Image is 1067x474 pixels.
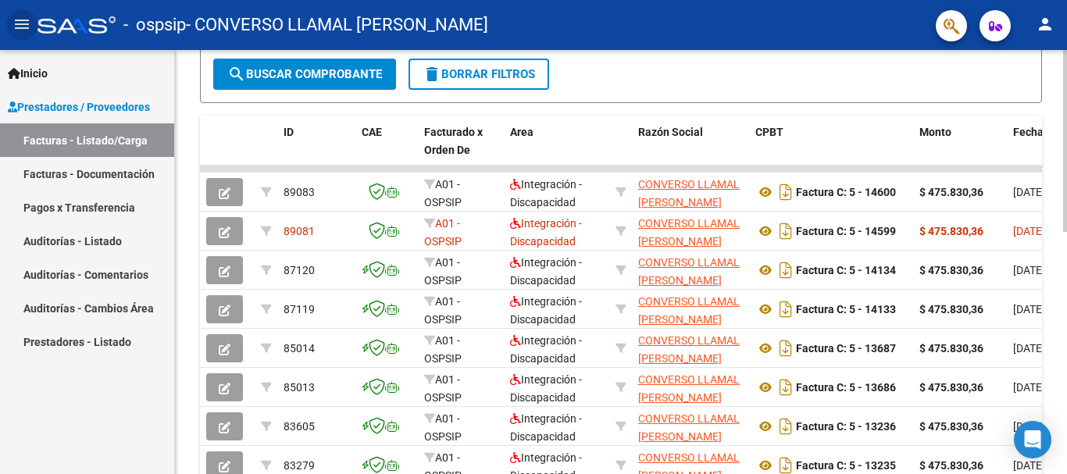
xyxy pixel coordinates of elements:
[919,225,983,237] strong: $ 475.830,36
[510,256,582,287] span: Integración - Discapacidad
[510,334,582,365] span: Integración - Discapacidad
[504,116,609,184] datatable-header-cell: Area
[510,412,582,443] span: Integración - Discapacidad
[284,264,315,276] span: 87120
[638,334,740,365] span: CONVERSO LLAMAL [PERSON_NAME]
[776,219,796,244] i: Descargar documento
[796,225,896,237] strong: Factura C: 5 - 14599
[8,98,150,116] span: Prestadores / Proveedores
[284,126,294,138] span: ID
[510,217,582,248] span: Integración - Discapacidad
[418,116,504,184] datatable-header-cell: Facturado x Orden De
[919,420,983,433] strong: $ 475.830,36
[632,116,749,184] datatable-header-cell: Razón Social
[186,8,488,42] span: - CONVERSO LLAMAL [PERSON_NAME]
[409,59,549,90] button: Borrar Filtros
[638,215,743,248] div: 27222861034
[919,126,951,138] span: Monto
[796,420,896,433] strong: Factura C: 5 - 13236
[638,371,743,404] div: 27222861034
[776,180,796,205] i: Descargar documento
[423,65,441,84] mat-icon: delete
[510,126,533,138] span: Area
[424,217,462,248] span: A01 - OSPSIP
[638,412,740,443] span: CONVERSO LLAMAL [PERSON_NAME]
[919,303,983,315] strong: $ 475.830,36
[796,303,896,315] strong: Factura C: 5 - 14133
[776,414,796,439] i: Descargar documento
[1013,225,1045,237] span: [DATE]
[284,342,315,355] span: 85014
[796,342,896,355] strong: Factura C: 5 - 13687
[213,59,396,90] button: Buscar Comprobante
[776,297,796,322] i: Descargar documento
[424,373,462,404] span: A01 - OSPSIP
[638,178,740,208] span: CONVERSO LLAMAL [PERSON_NAME]
[284,459,315,472] span: 83279
[638,295,740,326] span: CONVERSO LLAMAL [PERSON_NAME]
[362,126,382,138] span: CAE
[8,65,48,82] span: Inicio
[638,410,743,443] div: 27222861034
[284,420,315,433] span: 83605
[638,373,740,404] span: CONVERSO LLAMAL [PERSON_NAME]
[284,303,315,315] span: 87119
[424,126,483,156] span: Facturado x Orden De
[424,256,462,287] span: A01 - OSPSIP
[284,225,315,237] span: 89081
[1013,264,1045,276] span: [DATE]
[1014,421,1051,458] div: Open Intercom Messenger
[638,256,740,287] span: CONVERSO LLAMAL [PERSON_NAME]
[1013,186,1045,198] span: [DATE]
[424,295,462,326] span: A01 - OSPSIP
[284,381,315,394] span: 85013
[123,8,186,42] span: - ospsip
[423,67,535,81] span: Borrar Filtros
[1013,303,1045,315] span: [DATE]
[510,178,582,208] span: Integración - Discapacidad
[638,332,743,365] div: 27222861034
[919,264,983,276] strong: $ 475.830,36
[227,65,246,84] mat-icon: search
[424,412,462,443] span: A01 - OSPSIP
[1013,381,1045,394] span: [DATE]
[796,264,896,276] strong: Factura C: 5 - 14134
[919,342,983,355] strong: $ 475.830,36
[638,217,740,248] span: CONVERSO LLAMAL [PERSON_NAME]
[796,381,896,394] strong: Factura C: 5 - 13686
[776,336,796,361] i: Descargar documento
[1013,459,1045,472] span: [DATE]
[913,116,1007,184] datatable-header-cell: Monto
[1036,15,1055,34] mat-icon: person
[796,186,896,198] strong: Factura C: 5 - 14600
[638,126,703,138] span: Razón Social
[919,459,983,472] strong: $ 475.830,36
[796,459,896,472] strong: Factura C: 5 - 13235
[1013,420,1045,433] span: [DATE]
[755,126,783,138] span: CPBT
[919,381,983,394] strong: $ 475.830,36
[12,15,31,34] mat-icon: menu
[355,116,418,184] datatable-header-cell: CAE
[510,373,582,404] span: Integración - Discapacidad
[776,258,796,283] i: Descargar documento
[277,116,355,184] datatable-header-cell: ID
[638,254,743,287] div: 27222861034
[638,176,743,208] div: 27222861034
[638,293,743,326] div: 27222861034
[510,295,582,326] span: Integración - Discapacidad
[424,178,462,208] span: A01 - OSPSIP
[749,116,913,184] datatable-header-cell: CPBT
[227,67,382,81] span: Buscar Comprobante
[919,186,983,198] strong: $ 475.830,36
[1013,342,1045,355] span: [DATE]
[284,186,315,198] span: 89083
[424,334,462,365] span: A01 - OSPSIP
[776,375,796,400] i: Descargar documento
